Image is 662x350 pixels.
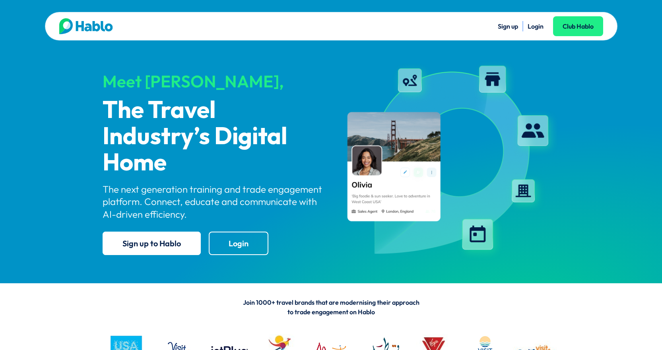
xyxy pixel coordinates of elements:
[498,22,518,30] a: Sign up
[243,298,419,316] span: Join 1000+ travel brands that are modernising their approach to trade engagement on Hablo
[338,59,560,262] img: hablo-profile-image
[553,16,603,36] a: Club Hablo
[103,183,324,220] p: The next generation training and trade engagement platform. Connect, educate and communicate with...
[59,18,113,34] img: Hablo logo main 2
[528,22,544,30] a: Login
[103,72,324,91] div: Meet [PERSON_NAME],
[103,98,324,176] p: The Travel Industry’s Digital Home
[103,232,201,255] a: Sign up to Hablo
[209,232,268,255] a: Login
